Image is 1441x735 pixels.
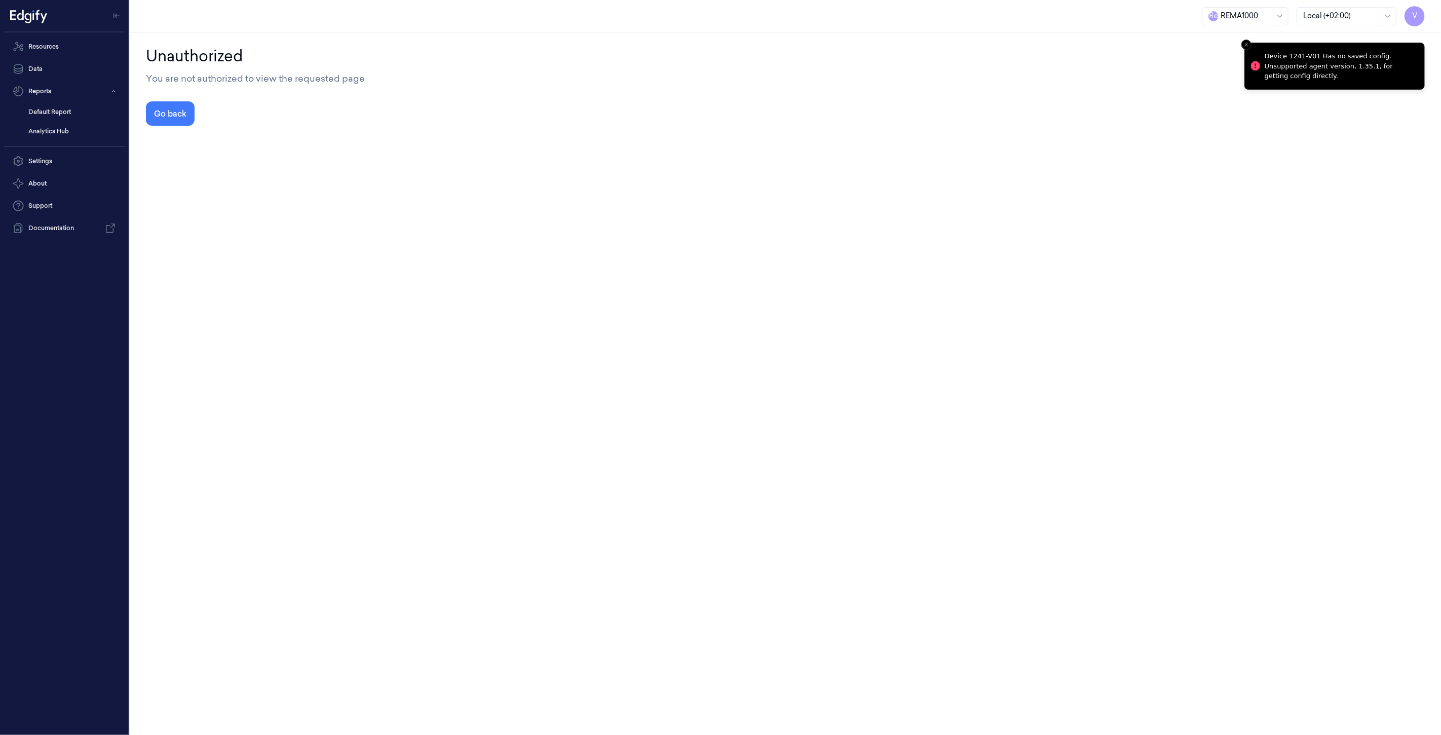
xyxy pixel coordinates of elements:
[1405,6,1425,26] button: V
[146,101,195,126] button: Go back
[4,173,125,194] button: About
[4,151,125,171] a: Settings
[146,45,1425,67] div: Unauthorized
[4,36,125,57] a: Resources
[20,103,125,121] a: Default Report
[4,218,125,238] a: Documentation
[108,8,125,24] button: Toggle Navigation
[4,196,125,216] a: Support
[146,71,1425,85] div: You are not authorized to view the requested page
[1208,11,1219,21] span: R e
[4,59,125,79] a: Data
[4,81,125,101] button: Reports
[20,123,125,140] a: Analytics Hub
[1241,40,1252,50] button: Close toast
[1265,51,1416,81] div: Device 1241-V01 Has no saved config. Unsupported agent version, 1.35.1, for getting config directly.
